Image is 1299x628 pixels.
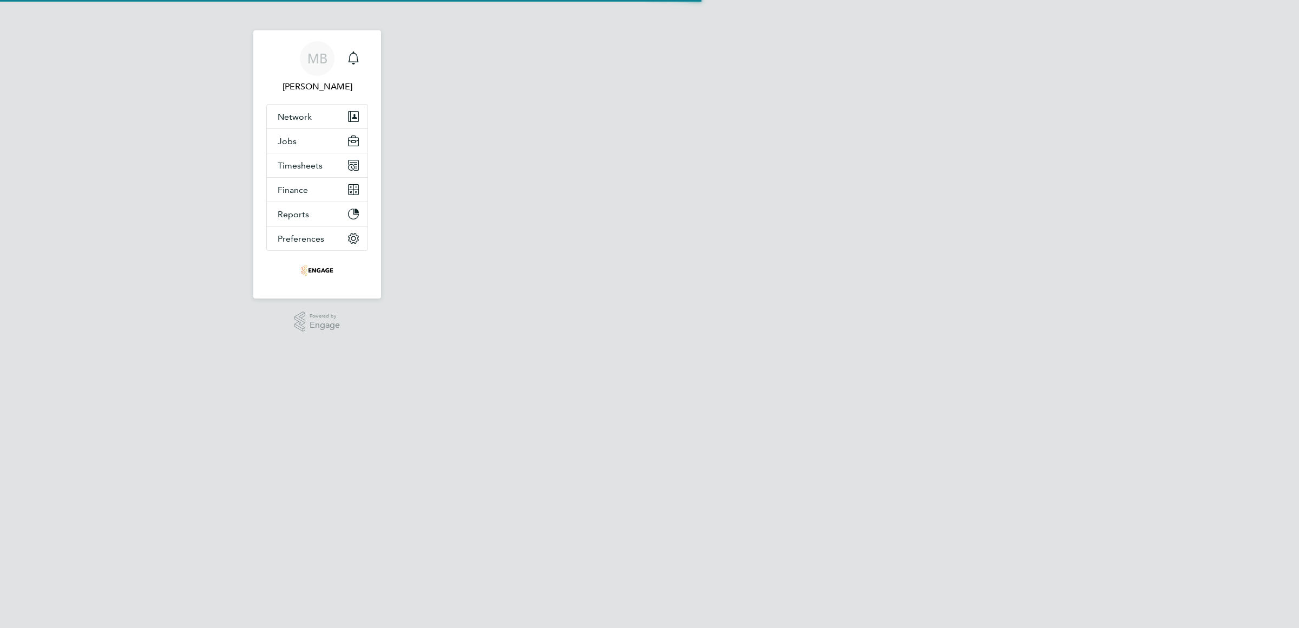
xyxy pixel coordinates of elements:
[267,226,368,250] button: Preferences
[266,262,368,279] a: Go to home page
[266,41,368,93] a: MB[PERSON_NAME]
[278,234,324,244] span: Preferences
[278,185,308,195] span: Finance
[278,209,309,219] span: Reports
[307,51,327,66] span: MB
[253,30,381,299] nav: Main navigation
[310,312,340,321] span: Powered by
[310,321,340,330] span: Engage
[267,202,368,226] button: Reports
[267,105,368,128] button: Network
[301,262,333,279] img: seniorsalmon-logo-retina.png
[267,153,368,177] button: Timesheets
[278,112,312,122] span: Network
[278,136,297,146] span: Jobs
[294,312,340,332] a: Powered byEngage
[267,129,368,153] button: Jobs
[266,80,368,93] span: Mark Beastall
[278,160,323,171] span: Timesheets
[267,178,368,202] button: Finance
